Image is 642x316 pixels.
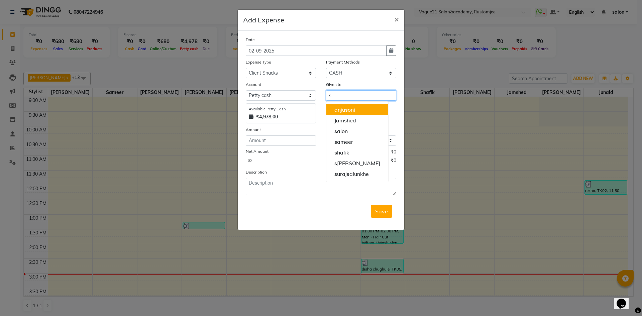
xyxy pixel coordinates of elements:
[246,169,267,175] label: Description
[334,138,353,145] ngb-highlight: ameer
[334,160,380,167] ngb-highlight: [PERSON_NAME]
[326,90,396,101] input: Given to
[334,171,369,177] ngb-highlight: uraj alunkhe
[334,149,337,156] span: s
[394,14,399,24] span: ×
[246,127,261,133] label: Amount
[614,289,635,309] iframe: chat widget
[249,106,313,112] div: Available Petty Cash
[391,157,396,166] span: ₹0
[334,160,337,167] span: s
[246,135,316,146] input: Amount
[246,157,252,163] label: Tax
[334,128,348,134] ngb-highlight: alon
[375,208,388,215] span: Save
[371,205,392,218] button: Save
[246,82,261,88] label: Account
[334,106,355,113] ngb-highlight: anju oni
[334,149,349,156] ngb-highlight: hafik
[344,117,347,124] span: s
[246,59,271,65] label: Expense Type
[243,15,284,25] h5: Add Expense
[326,82,341,88] label: Given to
[334,117,356,124] ngb-highlight: Jam hed
[334,128,337,134] span: s
[391,148,396,157] span: ₹0
[246,148,269,154] label: Net Amount
[256,113,278,120] strong: ₹4,978.00
[389,10,404,28] button: Close
[246,37,255,43] label: Date
[347,171,349,177] span: s
[345,106,348,113] span: s
[326,59,360,65] label: Payment Methods
[334,171,337,177] span: s
[334,138,337,145] span: s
